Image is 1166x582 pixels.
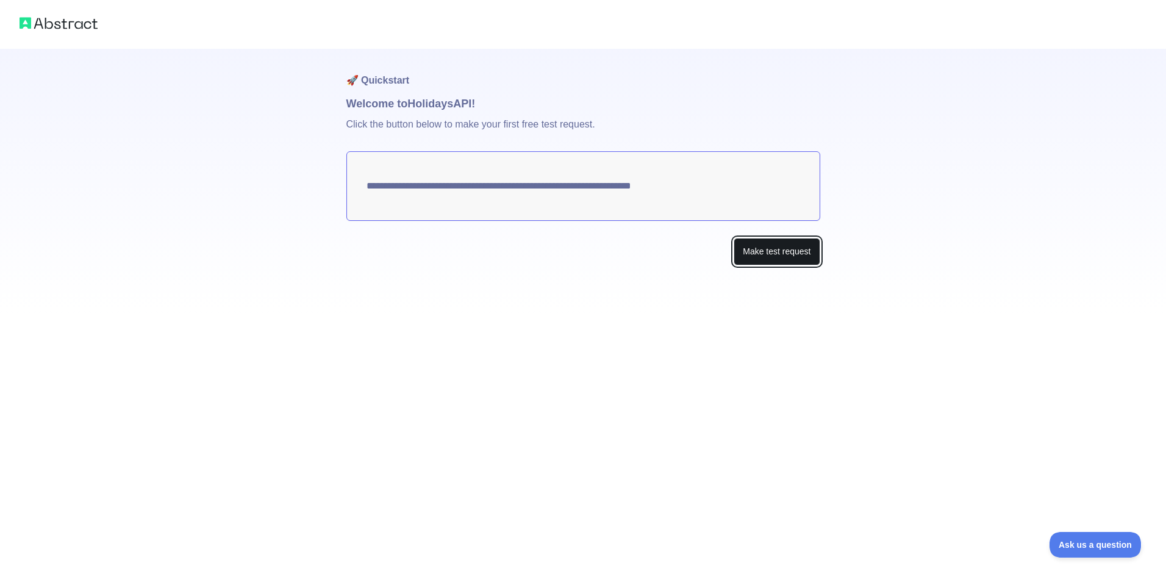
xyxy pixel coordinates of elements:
[346,112,820,151] p: Click the button below to make your first free test request.
[346,49,820,95] h1: 🚀 Quickstart
[1050,532,1142,558] iframe: Toggle Customer Support
[734,238,820,265] button: Make test request
[20,15,98,32] img: Abstract logo
[346,95,820,112] h1: Welcome to Holidays API!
